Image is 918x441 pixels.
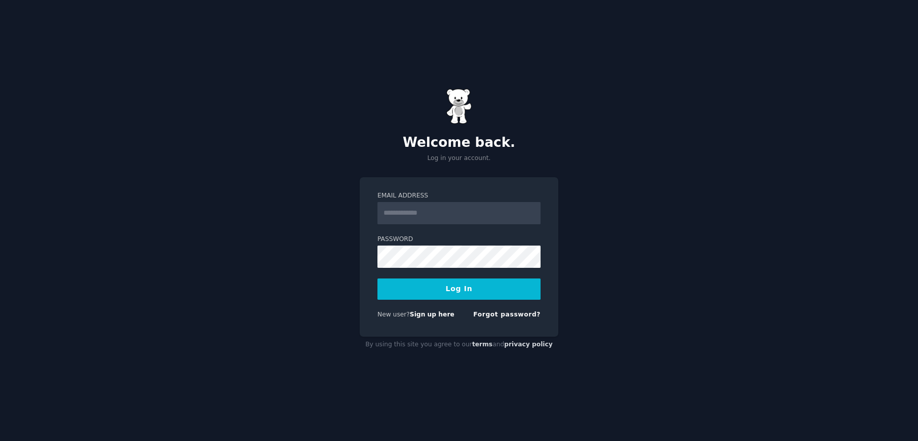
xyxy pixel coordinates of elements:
h2: Welcome back. [360,135,558,151]
label: Password [377,235,541,244]
img: Gummy Bear [446,89,472,124]
a: Forgot password? [473,311,541,318]
span: New user? [377,311,410,318]
div: By using this site you agree to our and [360,337,558,353]
a: privacy policy [504,341,553,348]
a: Sign up here [410,311,454,318]
p: Log in your account. [360,154,558,163]
button: Log In [377,278,541,300]
label: Email Address [377,191,541,201]
a: terms [472,341,492,348]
